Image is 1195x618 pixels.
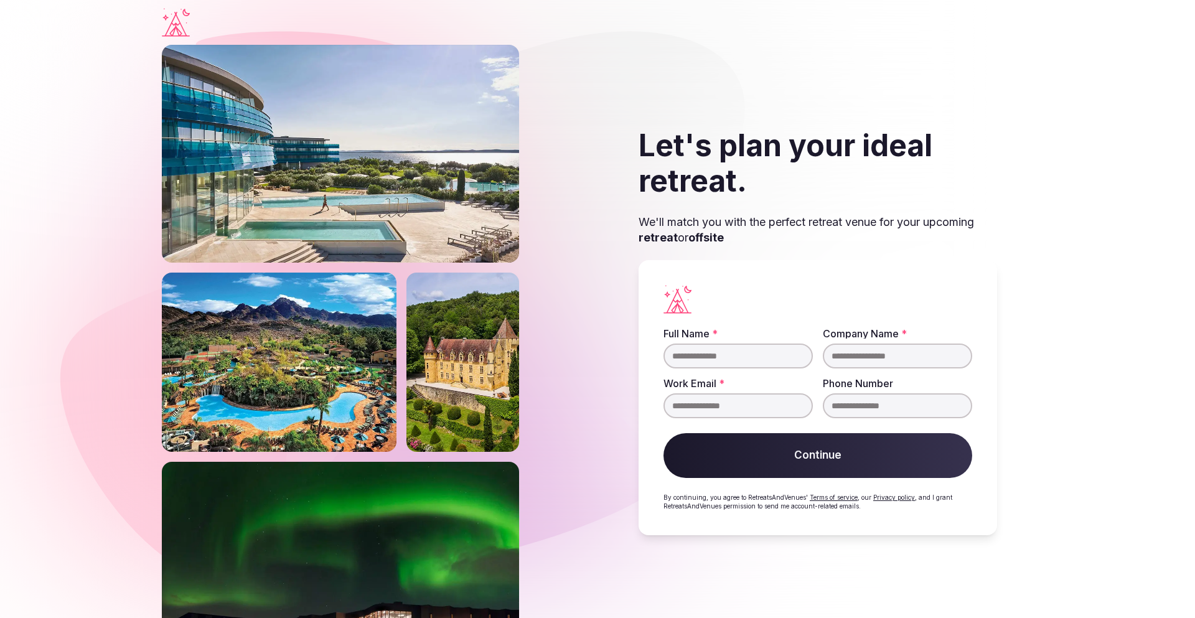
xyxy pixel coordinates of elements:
label: Company Name [823,329,972,339]
a: Visit the homepage [162,8,190,37]
button: Continue [663,433,972,478]
strong: offsite [688,231,724,244]
label: Work Email [663,378,813,388]
p: We'll match you with the perfect retreat venue for your upcoming or [639,214,997,245]
img: Castle on a slope [406,273,519,452]
strong: retreat [639,231,678,244]
label: Phone Number [823,378,972,388]
label: Full Name [663,329,813,339]
a: Privacy policy [873,494,915,501]
a: Terms of service [810,494,858,501]
h2: Let's plan your ideal retreat. [639,128,997,199]
img: Phoenix river ranch resort [162,273,396,452]
p: By continuing, you agree to RetreatsAndVenues' , our , and I grant RetreatsAndVenues permission t... [663,493,972,510]
img: Falkensteiner outdoor resort with pools [162,45,519,263]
